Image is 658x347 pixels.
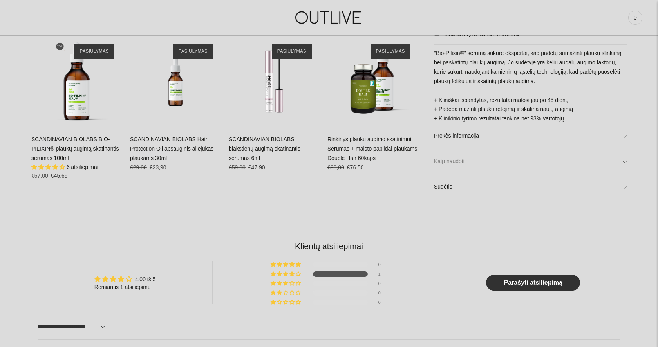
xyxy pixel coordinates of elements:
select: Sort dropdown [38,317,107,336]
span: 4.67 stars [31,164,67,170]
a: SCANDINAVIAN BIOLABS blakstienų augimą skatinantis serumas 6ml [229,136,300,161]
a: Sudėtis [434,174,627,200]
div: 100% (1) reviews with 4 star rating [271,271,302,277]
a: SCANDINAVIAN BIOLABS Hair Protection Oil apsauginis aliejukas plaukams 30ml [130,36,221,127]
span: €76,50 [347,164,364,171]
s: €57,00 [31,173,48,179]
s: €29,00 [130,164,147,171]
a: Kaip naudoti [434,149,627,174]
span: €23,90 [150,164,166,171]
a: 4.00 iš 5 [135,276,156,282]
a: Parašyti atsiliepimą [486,275,580,291]
s: €90,00 [327,164,344,171]
div: 1 [378,271,388,277]
div: Remiantis 1 atsiliepimu [94,283,156,291]
img: OUTLIVE [280,4,378,31]
s: €59,00 [229,164,246,171]
span: 0 [630,12,641,23]
a: Rinkinys plaukų augimo skatinimui: Serumas + maisto papildai plaukams Double Hair 60kaps [327,36,418,127]
span: €45,69 [51,173,68,179]
h2: Klientų atsiliepimai [38,240,620,252]
span: €47,90 [248,164,265,171]
a: SCANDINAVIAN BIOLABS blakstienų augimą skatinantis serumas 6ml [229,36,320,127]
a: Rinkinys plaukų augimo skatinimui: Serumas + maisto papildai plaukams Double Hair 60kaps [327,136,417,161]
div: Be hormonus veikiančių medžiagų, saugus kasdieniam naudojimui Tinka tiek vyrams, tiek moterims "B... [434,14,627,200]
a: Prekės informacija [434,124,627,149]
span: 6 atsiliepimai [67,164,98,170]
a: 0 [628,9,642,26]
a: SCANDINAVIAN BIOLABS BIO-PILIXIN® plaukų augimą skatinantis serumas 100ml [31,36,122,127]
div: Average rating is 4.00 stars [94,274,156,283]
a: SCANDINAVIAN BIOLABS BIO-PILIXIN® plaukų augimą skatinantis serumas 100ml [31,136,119,161]
a: SCANDINAVIAN BIOLABS Hair Protection Oil apsauginis aliejukas plaukams 30ml [130,136,213,161]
